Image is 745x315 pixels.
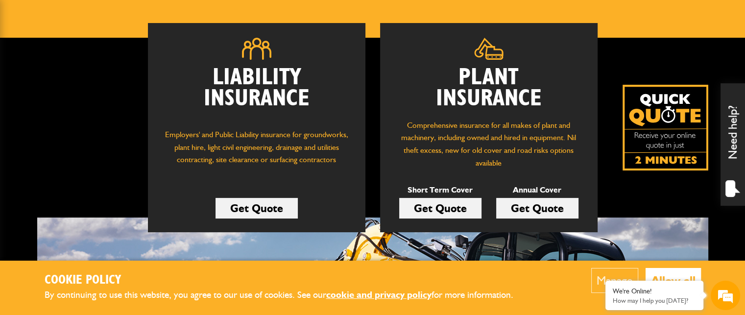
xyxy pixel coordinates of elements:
h2: Plant Insurance [395,67,583,109]
button: Manage [591,268,638,293]
h2: Cookie Policy [45,273,529,288]
a: Get your insurance quote isn just 2-minutes [623,85,708,170]
img: Quick Quote [623,85,708,170]
p: Comprehensive insurance for all makes of plant and machinery, including owned and hired in equipm... [395,119,583,169]
p: Short Term Cover [399,184,481,196]
h2: Liability Insurance [163,67,351,119]
a: Get Quote [216,198,298,218]
button: Allow all [646,268,701,293]
div: Need help? [721,83,745,206]
p: Annual Cover [496,184,578,196]
p: Employers' and Public Liability insurance for groundworks, plant hire, light civil engineering, d... [163,128,351,175]
p: By continuing to use this website, you agree to our use of cookies. See our for more information. [45,288,529,303]
div: We're Online! [613,287,696,295]
a: cookie and privacy policy [326,289,432,300]
a: Get Quote [399,198,481,218]
a: Get Quote [496,198,578,218]
p: How may I help you today? [613,297,696,304]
